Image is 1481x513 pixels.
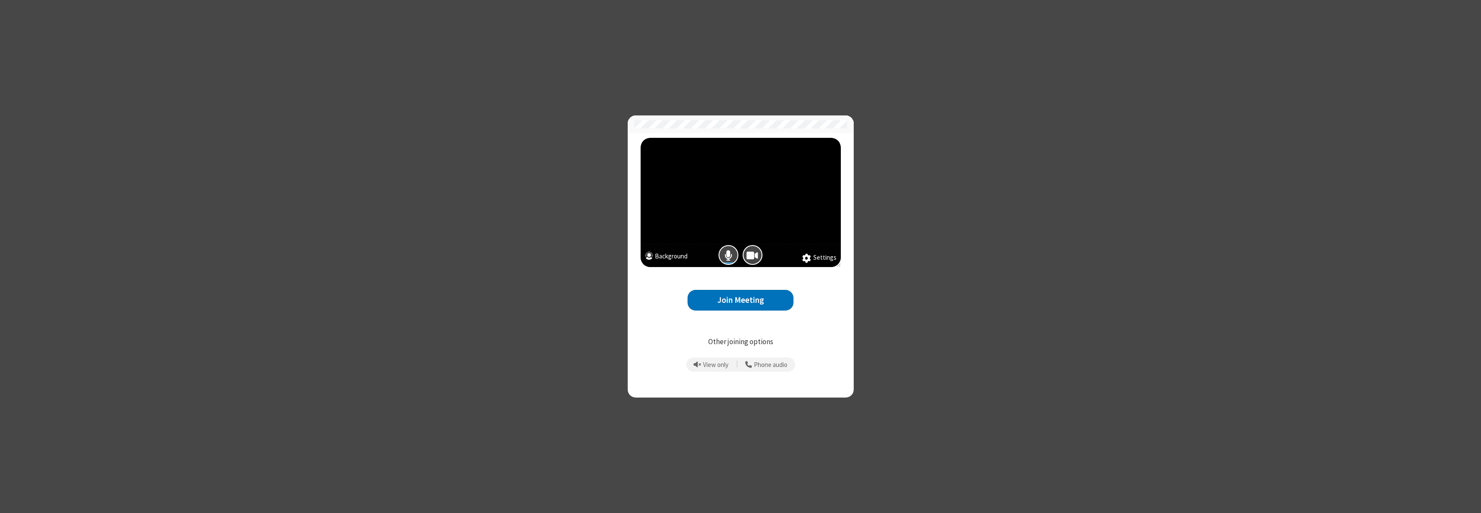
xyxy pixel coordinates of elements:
button: Camera is on [743,245,762,265]
p: Other joining options [641,336,841,348]
button: Use your phone for mic and speaker while you view the meeting on this device. [742,358,791,372]
span: | [736,359,738,371]
span: Phone audio [754,361,787,369]
button: Mic is on [719,245,738,265]
span: View only [703,361,728,369]
button: Settings [802,253,837,263]
button: Prevent echo when there is already an active mic and speaker in the room. [691,358,732,372]
button: Background [645,252,688,263]
button: Join Meeting [688,290,793,311]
